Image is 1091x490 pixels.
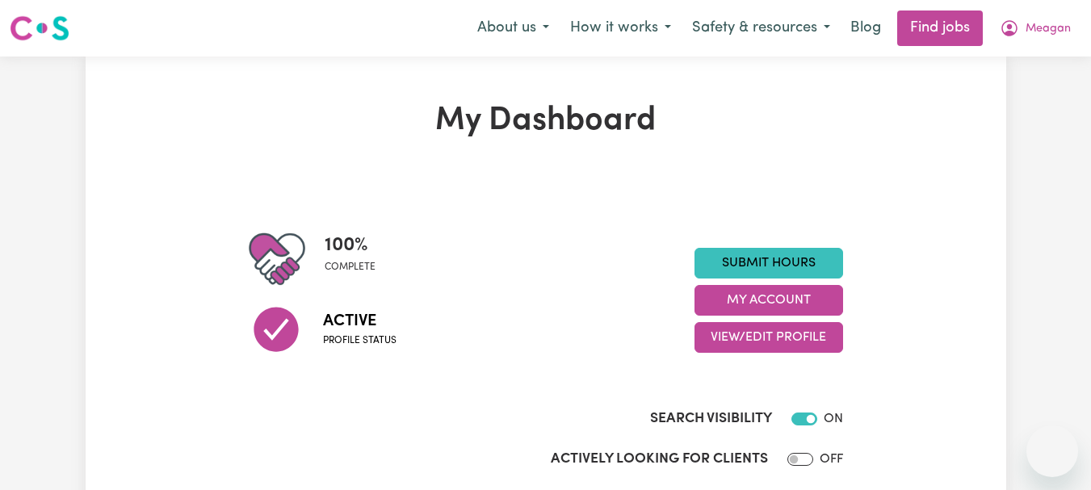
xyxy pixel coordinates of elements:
[650,408,772,429] label: Search Visibility
[323,309,397,333] span: Active
[467,11,560,45] button: About us
[824,413,843,425] span: ON
[560,11,682,45] button: How it works
[694,322,843,353] button: View/Edit Profile
[694,285,843,316] button: My Account
[10,10,69,47] a: Careseekers logo
[820,453,843,466] span: OFF
[897,10,983,46] a: Find jobs
[682,11,841,45] button: Safety & resources
[249,102,843,140] h1: My Dashboard
[989,11,1081,45] button: My Account
[694,248,843,279] a: Submit Hours
[325,231,376,260] span: 100 %
[551,449,768,470] label: Actively Looking for Clients
[10,14,69,43] img: Careseekers logo
[323,333,397,348] span: Profile status
[325,231,388,287] div: Profile completeness: 100%
[841,10,891,46] a: Blog
[1026,425,1078,477] iframe: Button to launch messaging window
[1026,20,1071,38] span: Meagan
[325,260,376,274] span: complete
